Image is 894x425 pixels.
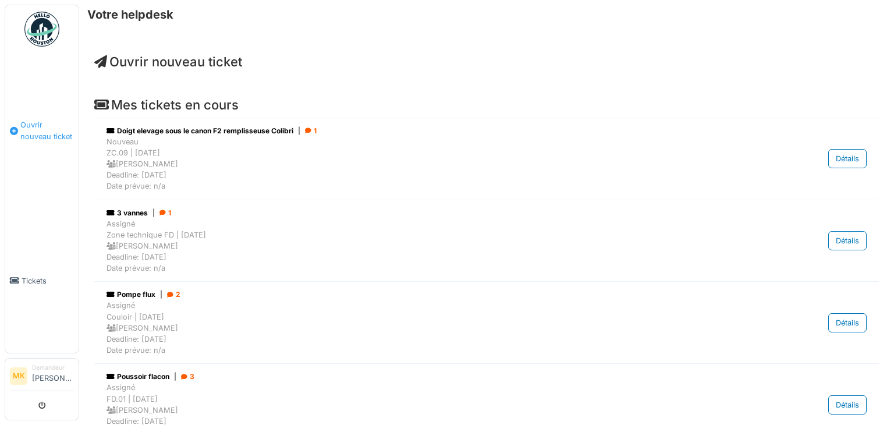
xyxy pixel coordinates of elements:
a: 3 vannes| 1 AssignéZone technique FD | [DATE] [PERSON_NAME]Deadline: [DATE]Date prévue: n/a Détails [104,205,870,277]
a: Ouvrir nouveau ticket [94,54,242,69]
span: | [298,126,300,136]
div: Poussoir flacon [107,371,746,382]
a: MK Demandeur[PERSON_NAME] [10,363,74,391]
a: Pompe flux| 2 AssignéCouloir | [DATE] [PERSON_NAME]Deadline: [DATE]Date prévue: n/a Détails [104,286,870,359]
a: Ouvrir nouveau ticket [5,53,79,208]
div: 1 [305,126,317,136]
div: 2 [167,289,180,300]
li: MK [10,367,27,385]
h6: Votre helpdesk [87,8,173,22]
div: Détails [828,395,867,415]
img: Badge_color-CXgf-gQk.svg [24,12,59,47]
div: Pompe flux [107,289,746,300]
span: | [160,289,162,300]
li: [PERSON_NAME] [32,363,74,388]
div: 3 [181,371,194,382]
span: Ouvrir nouveau ticket [20,119,74,141]
div: Doigt elevage sous le canon F2 remplisseuse Colibri [107,126,746,136]
div: 3 vannes [107,208,746,218]
div: Détails [828,231,867,250]
h4: Mes tickets en cours [94,97,879,112]
div: Détails [828,149,867,168]
span: | [152,208,155,218]
span: | [174,371,176,382]
div: 1 [159,208,171,218]
div: Demandeur [32,363,74,372]
a: Tickets [5,208,79,353]
div: Assigné Couloir | [DATE] [PERSON_NAME] Deadline: [DATE] Date prévue: n/a [107,300,746,356]
div: Nouveau ZC.09 | [DATE] [PERSON_NAME] Deadline: [DATE] Date prévue: n/a [107,136,746,192]
a: Doigt elevage sous le canon F2 remplisseuse Colibri| 1 NouveauZC.09 | [DATE] [PERSON_NAME]Deadlin... [104,123,870,195]
div: Détails [828,313,867,332]
div: Assigné Zone technique FD | [DATE] [PERSON_NAME] Deadline: [DATE] Date prévue: n/a [107,218,746,274]
span: Tickets [22,275,74,286]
